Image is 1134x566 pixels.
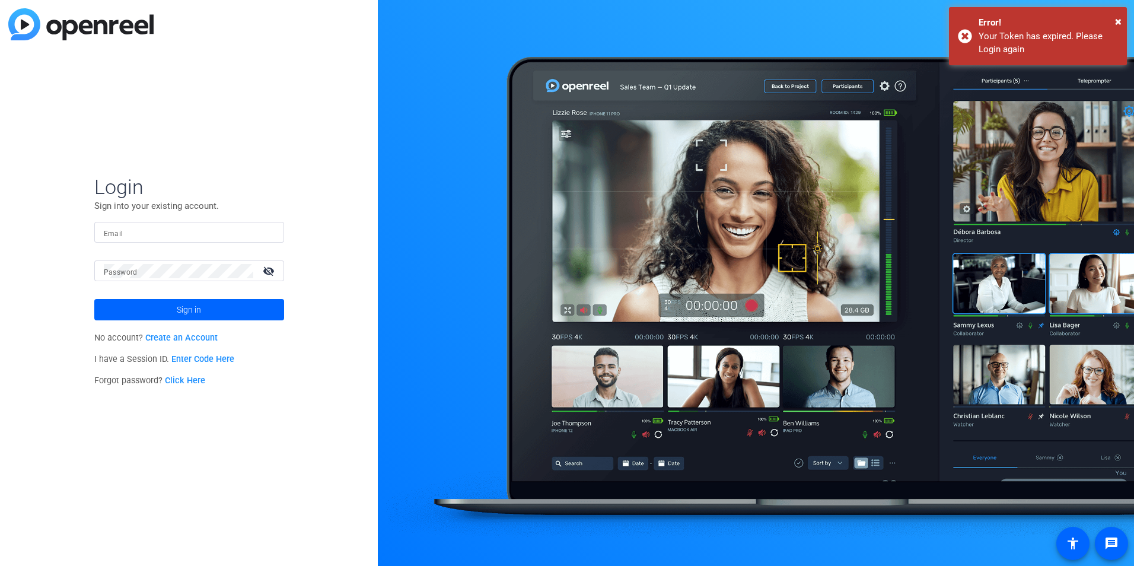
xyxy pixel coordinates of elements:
[8,8,154,40] img: blue-gradient.svg
[979,30,1118,56] div: Your Token has expired. Please Login again
[104,230,123,238] mat-label: Email
[171,354,234,364] a: Enter Code Here
[94,299,284,320] button: Sign in
[256,262,284,279] mat-icon: visibility_off
[1115,12,1122,30] button: Close
[1066,536,1080,551] mat-icon: accessibility
[1104,536,1119,551] mat-icon: message
[94,174,284,199] span: Login
[145,333,218,343] a: Create an Account
[104,268,138,276] mat-label: Password
[94,199,284,212] p: Sign into your existing account.
[104,225,275,240] input: Enter Email Address
[94,354,235,364] span: I have a Session ID.
[979,16,1118,30] div: Error!
[94,333,218,343] span: No account?
[1115,14,1122,28] span: ×
[165,376,205,386] a: Click Here
[177,295,201,325] span: Sign in
[94,376,206,386] span: Forgot password?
